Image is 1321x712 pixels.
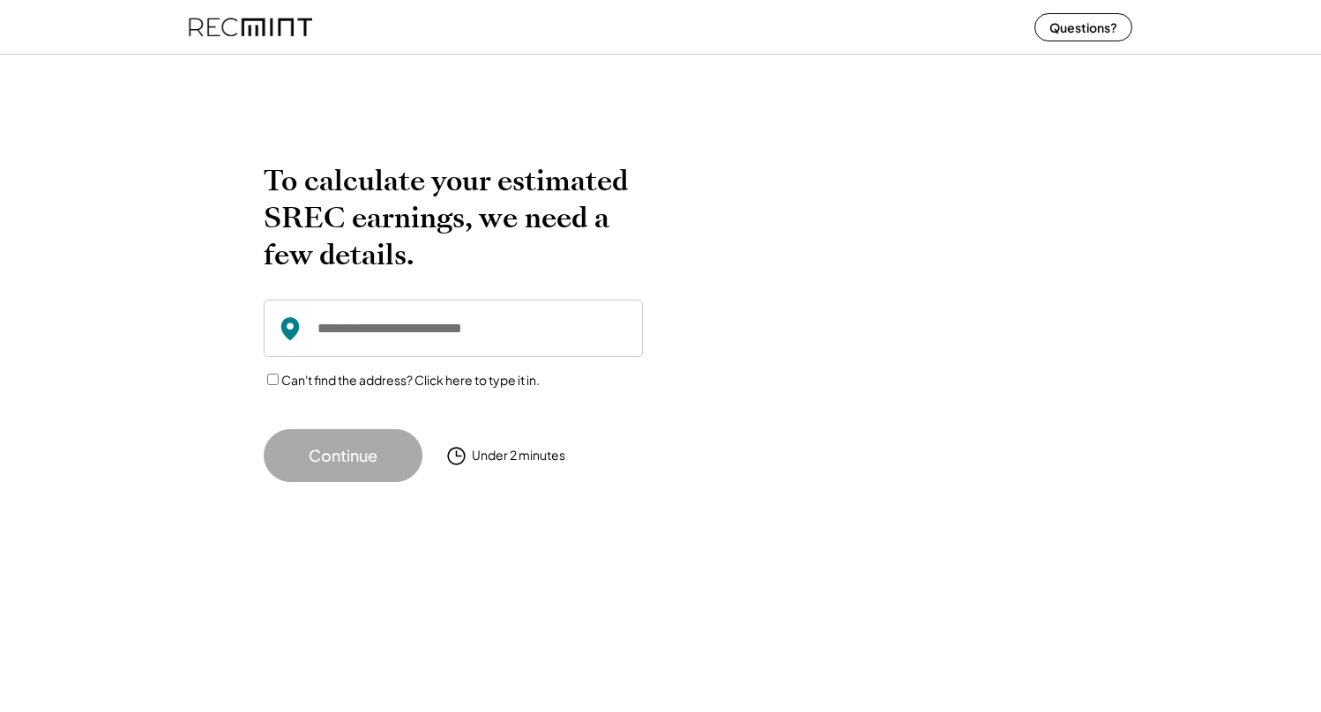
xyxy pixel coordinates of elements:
[189,4,312,50] img: recmint-logotype%403x%20%281%29.jpeg
[687,162,1031,445] img: yH5BAEAAAAALAAAAAABAAEAAAIBRAA7
[281,372,540,388] label: Can't find the address? Click here to type it in.
[1034,13,1132,41] button: Questions?
[264,162,643,273] h2: To calculate your estimated SREC earnings, we need a few details.
[472,447,565,464] div: Under 2 minutes
[264,429,422,482] button: Continue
